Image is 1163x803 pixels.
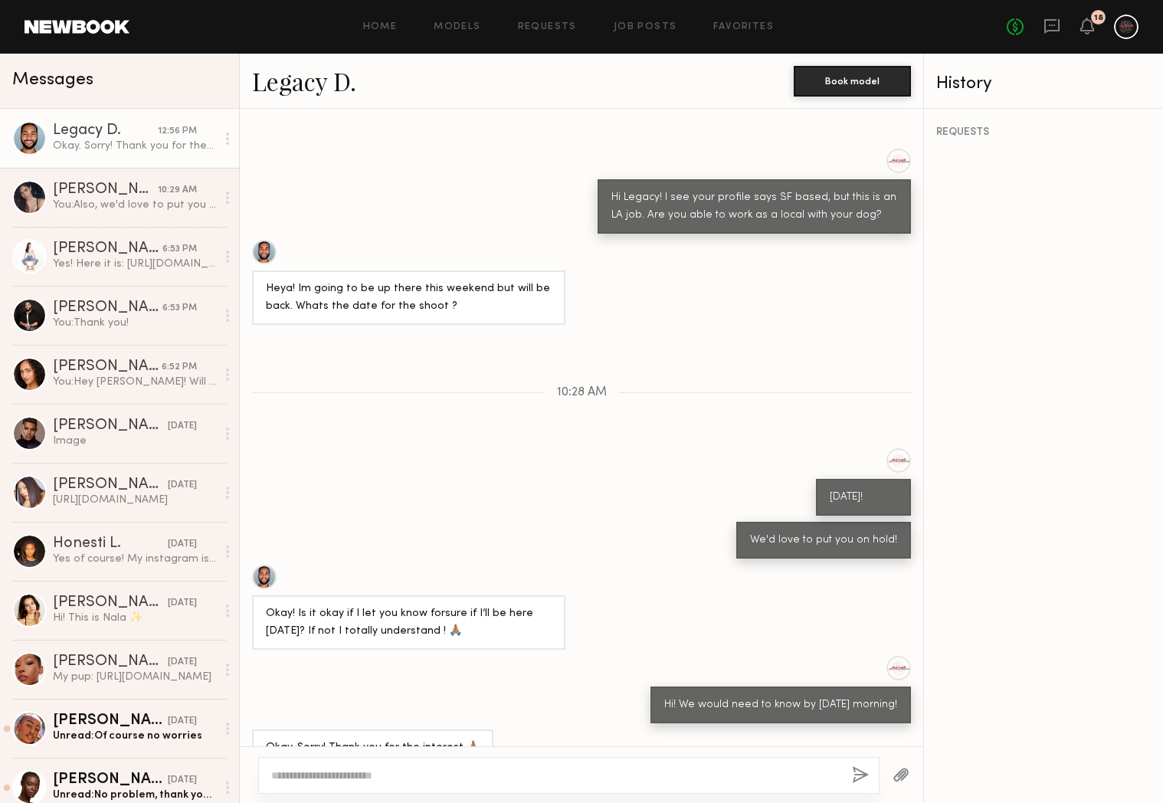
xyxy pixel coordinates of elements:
div: History [936,75,1151,93]
div: [PERSON_NAME] [53,241,162,257]
div: Hi! We would need to know by [DATE] morning! [664,696,897,714]
div: 6:53 PM [162,242,197,257]
div: 6:53 PM [162,301,197,316]
div: Yes! Here it is: [URL][DOMAIN_NAME] [53,257,216,271]
div: You: Also, we'd love to put you on hold for this shoot! It is on [DATE], are you available? [53,198,216,212]
a: Legacy D. [252,64,356,97]
div: Honesti L. [53,536,168,552]
div: Yes of course! My instagram is @itshonesti [53,552,216,566]
div: [DATE] [168,478,197,493]
span: 10:28 AM [557,386,607,399]
div: Okay. Sorry! Thank you for the interest 🙏🏽 [266,739,480,757]
a: Requests [518,22,577,32]
div: Unread: Of course no worries [53,729,216,743]
div: [PERSON_NAME] [53,595,168,611]
div: 6:52 PM [162,360,197,375]
div: [DATE] [168,537,197,552]
div: [PERSON_NAME] [53,300,162,316]
div: 12:56 PM [158,124,197,139]
div: REQUESTS [936,127,1151,138]
div: Image [53,434,216,448]
div: Legacy D. [53,123,158,139]
div: [PERSON_NAME] [53,182,158,198]
div: We'd love to put you on hold! [750,532,897,549]
span: Messages [12,71,93,89]
div: [DATE] [168,773,197,788]
div: 10:29 AM [158,183,197,198]
div: Okay. Sorry! Thank you for the interest 🙏🏽 [53,139,216,153]
div: [DATE] [168,419,197,434]
div: [PERSON_NAME] [53,359,162,375]
div: [DATE]! [830,489,897,506]
div: [PERSON_NAME] [53,477,168,493]
div: You: Hey [PERSON_NAME]! Will you send your IG over? [53,375,216,389]
div: Okay! Is it okay if I let you know forsure if I’ll be here [DATE]? If not I totally understand ! 🙏🏽 [266,605,552,641]
div: [DATE] [168,655,197,670]
div: [PERSON_NAME] [53,772,168,788]
div: My pup: [URL][DOMAIN_NAME] [53,670,216,684]
div: You: Thank you! [53,316,216,330]
a: Book model [794,74,911,87]
div: Unread: No problem, thank you for the update! [53,788,216,802]
a: Models [434,22,480,32]
a: Job Posts [614,22,677,32]
button: Book model [794,66,911,97]
div: 18 [1094,14,1103,22]
a: Favorites [713,22,774,32]
div: [PERSON_NAME] [53,713,168,729]
div: [DATE] [168,596,197,611]
div: Heya! Im going to be up there this weekend but will be back. Whats the date for the shoot ? [266,280,552,316]
div: [PERSON_NAME] [53,418,168,434]
a: Home [363,22,398,32]
div: Hi Legacy! I see your profile says SF based, but this is an LA job. Are you able to work as a loc... [611,189,897,225]
div: [DATE] [168,714,197,729]
div: [PERSON_NAME] [53,654,168,670]
div: [URL][DOMAIN_NAME] [53,493,216,507]
div: Hi! This is Nala ✨ [53,611,216,625]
